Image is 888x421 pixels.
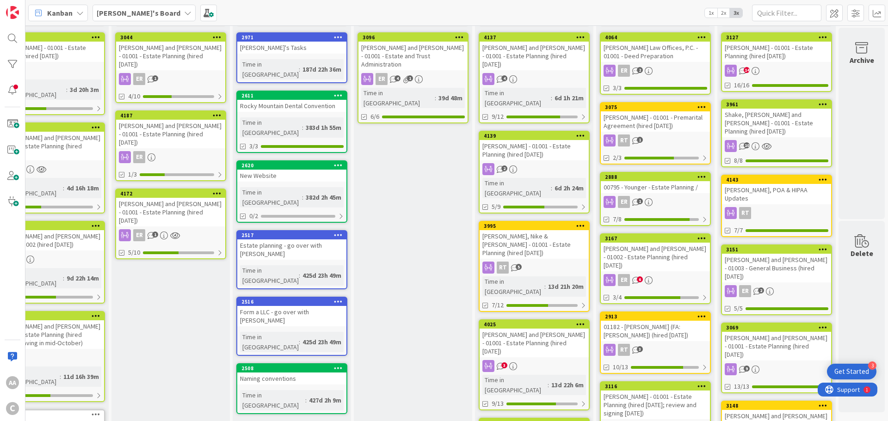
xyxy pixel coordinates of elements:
div: Time in [GEOGRAPHIC_DATA] [361,88,435,108]
div: 6d 2h 24m [552,183,586,193]
div: 3 [868,361,876,370]
div: 2888 [605,174,710,180]
div: ER [133,229,145,241]
div: 1 [48,4,50,11]
div: [PERSON_NAME] and [PERSON_NAME] - 01001 - Estate Planning (hired [DATE]) [116,120,225,148]
div: 3151 [722,245,831,254]
a: 2517Estate planning - go over with [PERSON_NAME]Time in [GEOGRAPHIC_DATA]:425d 23h 49m [236,230,347,289]
div: [PERSON_NAME] and [PERSON_NAME] - 01001 - Estate Planning (hired [DATE]) [480,329,589,357]
span: 6/6 [370,112,379,122]
div: 4172[PERSON_NAME] and [PERSON_NAME] - 01001 - Estate Planning (hired [DATE]) [116,189,225,226]
div: 2620 [241,162,346,169]
div: 4137 [484,34,589,41]
div: 3069 [722,323,831,332]
div: ER [618,274,630,286]
div: ER [722,285,831,297]
div: ER [116,73,225,85]
a: 4137[PERSON_NAME] and [PERSON_NAME] - 01001 - Estate Planning (hired [DATE])Time in [GEOGRAPHIC_D... [479,32,590,123]
div: [PERSON_NAME], POA & HIPAA Updates [722,184,831,204]
span: : [302,122,303,133]
div: 01182 - [PERSON_NAME] (FA: [PERSON_NAME]) (hired [DATE]) [601,321,710,341]
span: 1x [705,8,717,18]
div: RT [601,134,710,146]
div: [PERSON_NAME] and [PERSON_NAME] - 01003 - General Business (hired [DATE]) [722,254,831,282]
span: Kanban [47,7,73,18]
div: RT [601,344,710,356]
div: 425d 23h 49m [300,270,344,281]
a: 4187[PERSON_NAME] and [PERSON_NAME] - 01001 - Estate Planning (hired [DATE])ER1/3 [115,110,226,181]
div: RT [722,207,831,219]
div: ER [618,196,630,208]
div: 4139[PERSON_NAME] - 01001 - Estate Planning (hired [DATE]) [480,132,589,160]
div: 3127 [726,34,831,41]
div: 4143[PERSON_NAME], POA & HIPAA Updates [722,176,831,204]
div: ER [618,65,630,77]
div: 2913 [605,313,710,320]
span: 1 [152,232,158,238]
div: ER [601,65,710,77]
div: 3075[PERSON_NAME] - 01001 - Premarital Agreement (hired [DATE]) [601,103,710,132]
div: 4187 [116,111,225,120]
div: 3127 [722,33,831,42]
div: 382d 2h 45m [303,192,344,202]
span: 14 [744,67,750,73]
span: : [60,372,61,382]
span: 3/4 [613,293,622,302]
a: 3044[PERSON_NAME] and [PERSON_NAME] - 01001 - Estate Planning (hired [DATE])ER4/10 [115,32,226,103]
span: 7/7 [734,226,743,235]
div: 3995 [480,222,589,230]
div: Time in [GEOGRAPHIC_DATA] [482,276,544,297]
div: 2516 [237,298,346,306]
div: 3995[PERSON_NAME], Nike & [PERSON_NAME] - 01001 - Estate Planning (hired [DATE]) [480,222,589,259]
div: 2971 [241,34,346,41]
div: 2620 [237,161,346,170]
span: 5 [516,264,522,270]
div: 4025 [484,321,589,328]
div: 3075 [605,104,710,110]
div: 3096[PERSON_NAME] and [PERSON_NAME] - 01001 - Estate and Trust Administration [358,33,468,70]
div: Time in [GEOGRAPHIC_DATA] [240,332,299,352]
div: 2971 [237,33,346,42]
a: 3151[PERSON_NAME] and [PERSON_NAME] - 01003 - General Business (hired [DATE])ER5/5 [721,244,832,315]
a: 3127[PERSON_NAME] - 01001 - Estate Planning (hired [DATE])16/16 [721,32,832,92]
div: [PERSON_NAME] and [PERSON_NAME] - 01001 - Estate Planning (hired [DATE]) [116,198,225,226]
div: ER [376,73,388,85]
b: [PERSON_NAME]'s Board [97,8,180,18]
div: 2508 [241,365,346,372]
div: [PERSON_NAME] and [PERSON_NAME] - 01001 - Estate Planning (hired [DATE]) [722,332,831,360]
div: 2508 [237,364,346,372]
span: 2x [717,8,730,18]
div: 4137 [480,33,589,42]
a: 3961Shake, [PERSON_NAME] and [PERSON_NAME] - 01001 - Estate Planning (hired [DATE])8/8 [721,99,832,167]
div: RT [480,262,589,274]
span: 1/3 [128,170,137,179]
span: 1 [637,137,643,143]
div: 13d 22h 6m [549,380,586,390]
a: 4139[PERSON_NAME] - 01001 - Estate Planning (hired [DATE])Time in [GEOGRAPHIC_DATA]:6d 2h 24m5/9 [479,131,590,214]
div: ER [133,73,145,85]
div: ER [601,196,710,208]
div: 3069 [726,324,831,331]
span: 2 [501,165,507,171]
img: Visit kanbanzone.com [6,6,19,19]
div: Time in [GEOGRAPHIC_DATA] [240,187,302,207]
div: 4172 [120,190,225,197]
div: [PERSON_NAME] and [PERSON_NAME] - 01002 - Estate Planning (hired [DATE]) [601,243,710,271]
span: 8/8 [734,156,743,165]
span: : [63,273,64,283]
div: 2508Naming conventions [237,364,346,384]
a: 288800795 - Younger - Estate Planning /ER7/8 [600,172,711,226]
div: 6d 1h 21m [552,93,586,103]
div: Time in [GEOGRAPHIC_DATA] [240,390,305,410]
div: 3069[PERSON_NAME] and [PERSON_NAME] - 01001 - Estate Planning (hired [DATE]) [722,323,831,360]
span: Support [19,1,42,12]
span: 5/5 [734,304,743,313]
div: Get Started [834,367,869,376]
span: 0/2 [249,211,258,221]
div: New Website [237,170,346,182]
a: 2971[PERSON_NAME]'s TasksTime in [GEOGRAPHIC_DATA]:187d 22h 36m [236,32,347,83]
div: 2971[PERSON_NAME]'s Tasks [237,33,346,54]
span: 3/3 [249,141,258,151]
div: 11d 16h 39m [61,372,101,382]
a: 4025[PERSON_NAME] and [PERSON_NAME] - 01001 - Estate Planning (hired [DATE])Time in [GEOGRAPHIC_D... [479,319,590,410]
